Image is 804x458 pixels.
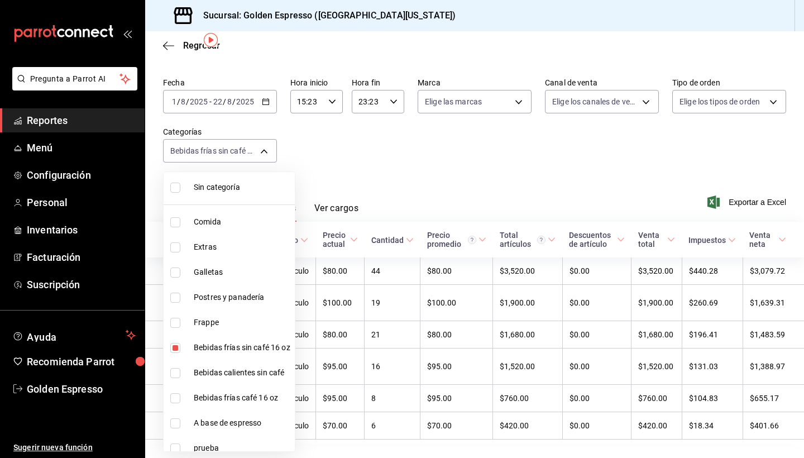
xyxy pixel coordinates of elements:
span: Galletas [194,266,290,278]
span: A base de espresso [194,417,290,429]
span: Comida [194,216,290,228]
span: prueba [194,442,290,454]
img: Tooltip marker [204,33,218,47]
span: Sin categoría [194,182,290,193]
span: Postres y panadería [194,292,290,303]
span: Frappe [194,317,290,328]
span: Extras [194,241,290,253]
span: Bebidas frías sin café 16 oz [194,342,290,354]
span: Bebidas frías café 16 oz [194,392,290,404]
span: Bebidas calientes sin café [194,367,290,379]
